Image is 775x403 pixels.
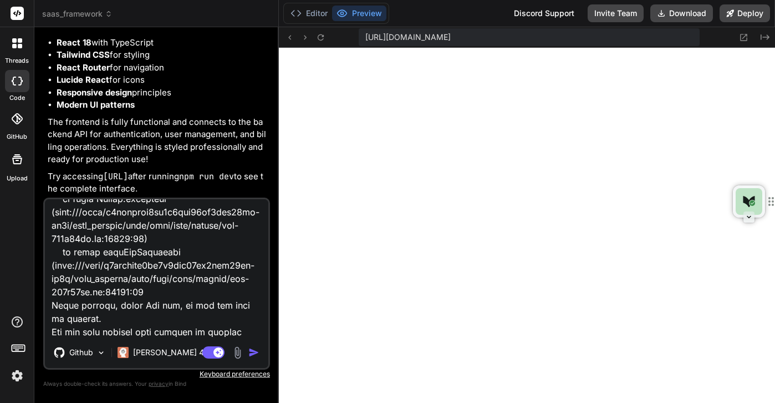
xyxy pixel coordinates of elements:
[103,171,128,182] code: [URL]
[231,346,244,359] img: attachment
[507,4,581,22] div: Discord Support
[118,347,129,358] img: Claude 4 Sonnet
[57,99,135,110] strong: Modern UI patterns
[133,347,216,358] p: [PERSON_NAME] 4 S..
[286,6,332,21] button: Editor
[650,4,713,22] button: Download
[57,49,268,62] li: for styling
[57,62,268,74] li: for navigation
[57,37,268,49] li: with TypeScript
[588,4,644,22] button: Invite Team
[57,49,110,60] strong: Tailwind CSS
[248,347,259,358] img: icon
[48,116,268,166] p: The frontend is fully functional and connects to the backend API for authentication, user managem...
[48,170,268,195] p: Try accessing after running to see the complete interface.
[7,132,27,142] label: GitHub
[96,348,106,357] img: Pick Models
[43,379,270,389] p: Always double-check its answers. Your in Bind
[57,74,268,87] li: for icons
[332,6,386,21] button: Preview
[57,74,109,85] strong: Lucide React
[149,380,169,387] span: privacy
[365,32,451,43] span: [URL][DOMAIN_NAME]
[69,347,93,358] p: Github
[179,171,234,182] code: npm run dev
[57,87,132,98] strong: Responsive design
[57,37,91,48] strong: React 18
[279,48,775,403] iframe: Preview
[57,62,110,73] strong: React Router
[7,174,28,183] label: Upload
[45,199,268,337] textarea: [loremi:dolo:sitame-consecte] Adipis el seddoei tempor "./incid/utlabore/EtdoloreMagn" aliq "eni/...
[720,4,770,22] button: Deploy
[57,87,268,99] li: principles
[5,56,29,66] label: threads
[9,93,25,103] label: code
[8,366,27,385] img: settings
[43,370,270,379] p: Keyboard preferences
[42,8,113,19] span: saas_framework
